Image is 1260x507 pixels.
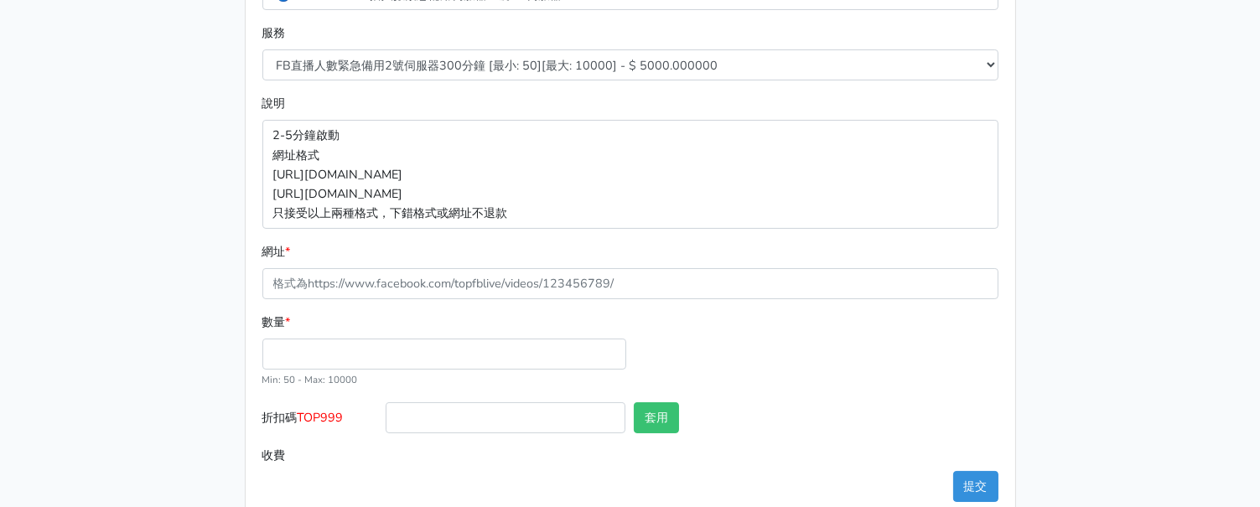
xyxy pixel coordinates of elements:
[262,313,291,332] label: 數量
[262,120,998,228] p: 2-5分鐘啟動 網址格式 [URL][DOMAIN_NAME] [URL][DOMAIN_NAME] 只接受以上兩種格式，下錯格式或網址不退款
[262,242,291,261] label: 網址
[258,440,382,471] label: 收費
[298,409,344,426] span: TOP999
[634,402,679,433] button: 套用
[262,23,286,43] label: 服務
[258,402,382,440] label: 折扣碼
[262,268,998,299] input: 格式為https://www.facebook.com/topfblive/videos/123456789/
[262,373,358,386] small: Min: 50 - Max: 10000
[262,94,286,113] label: 說明
[953,471,998,502] button: 提交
